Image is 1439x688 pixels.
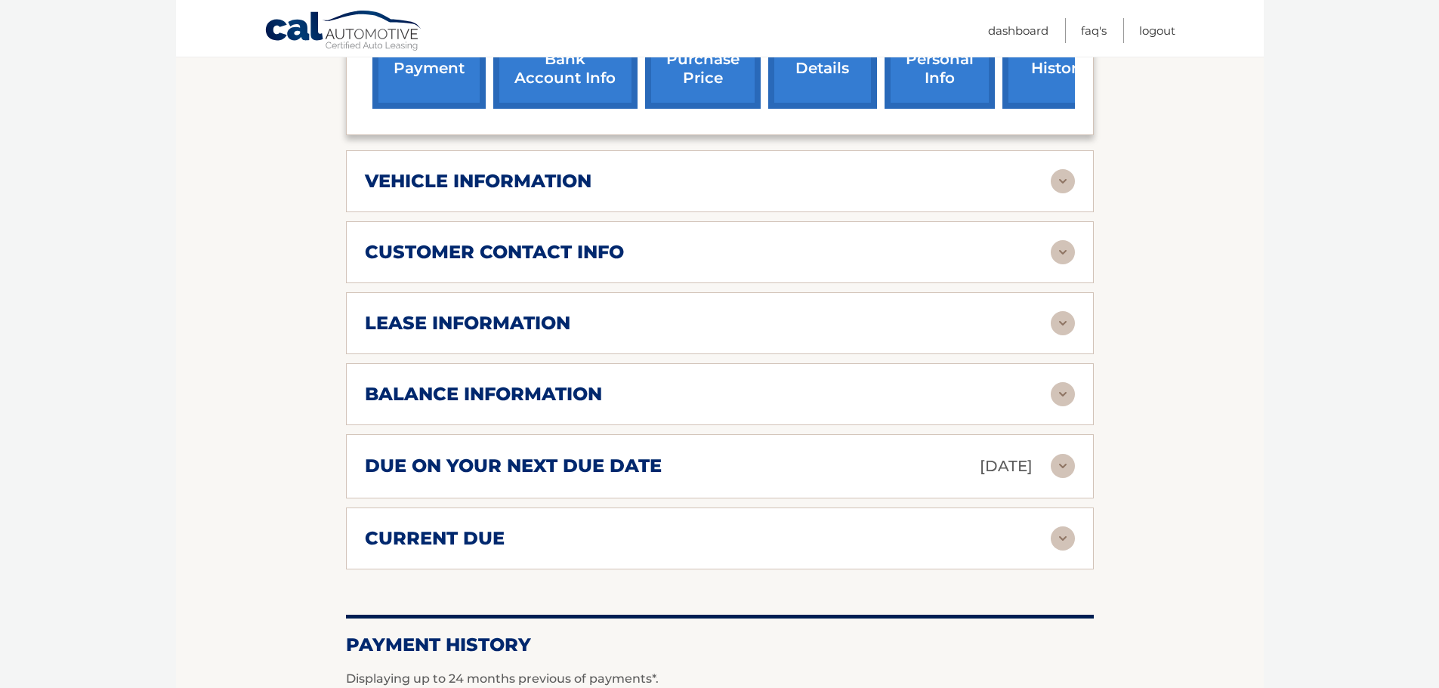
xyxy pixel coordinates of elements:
a: payment history [1002,10,1116,109]
a: request purchase price [645,10,761,109]
a: Add/Remove bank account info [493,10,638,109]
a: Cal Automotive [264,10,423,54]
p: [DATE] [980,453,1033,480]
a: Logout [1139,18,1175,43]
a: make a payment [372,10,486,109]
img: accordion-rest.svg [1051,526,1075,551]
img: accordion-rest.svg [1051,169,1075,193]
img: accordion-rest.svg [1051,382,1075,406]
h2: lease information [365,312,570,335]
h2: balance information [365,383,602,406]
img: accordion-rest.svg [1051,311,1075,335]
h2: vehicle information [365,170,591,193]
a: FAQ's [1081,18,1107,43]
h2: customer contact info [365,241,624,264]
a: Dashboard [988,18,1048,43]
img: accordion-rest.svg [1051,240,1075,264]
h2: Payment History [346,634,1094,656]
p: Displaying up to 24 months previous of payments*. [346,670,1094,688]
a: update personal info [885,10,995,109]
img: accordion-rest.svg [1051,454,1075,478]
a: account details [768,10,877,109]
h2: current due [365,527,505,550]
h2: due on your next due date [365,455,662,477]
